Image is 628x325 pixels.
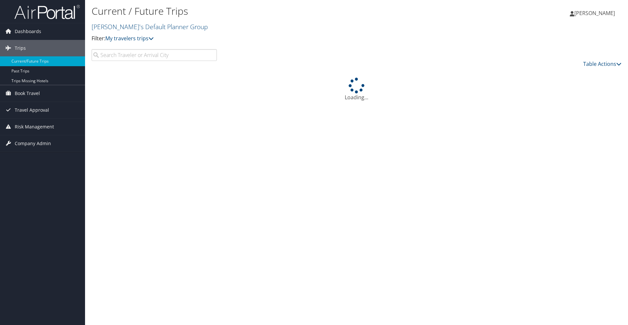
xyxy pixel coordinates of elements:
[583,60,621,67] a: Table Actions
[570,3,621,23] a: [PERSON_NAME]
[15,40,26,56] span: Trips
[15,135,51,152] span: Company Admin
[92,49,217,61] input: Search Traveler or Arrival City
[15,23,41,40] span: Dashboards
[574,10,615,17] span: [PERSON_NAME]
[92,4,445,18] h1: Current / Future Trips
[15,119,54,135] span: Risk Management
[105,35,154,42] a: My travelers trips
[15,85,40,102] span: Book Travel
[92,78,621,101] div: Loading...
[14,4,80,20] img: airportal-logo.png
[92,34,445,43] p: Filter:
[15,102,49,118] span: Travel Approval
[92,22,209,31] a: [PERSON_NAME]'s Default Planner Group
